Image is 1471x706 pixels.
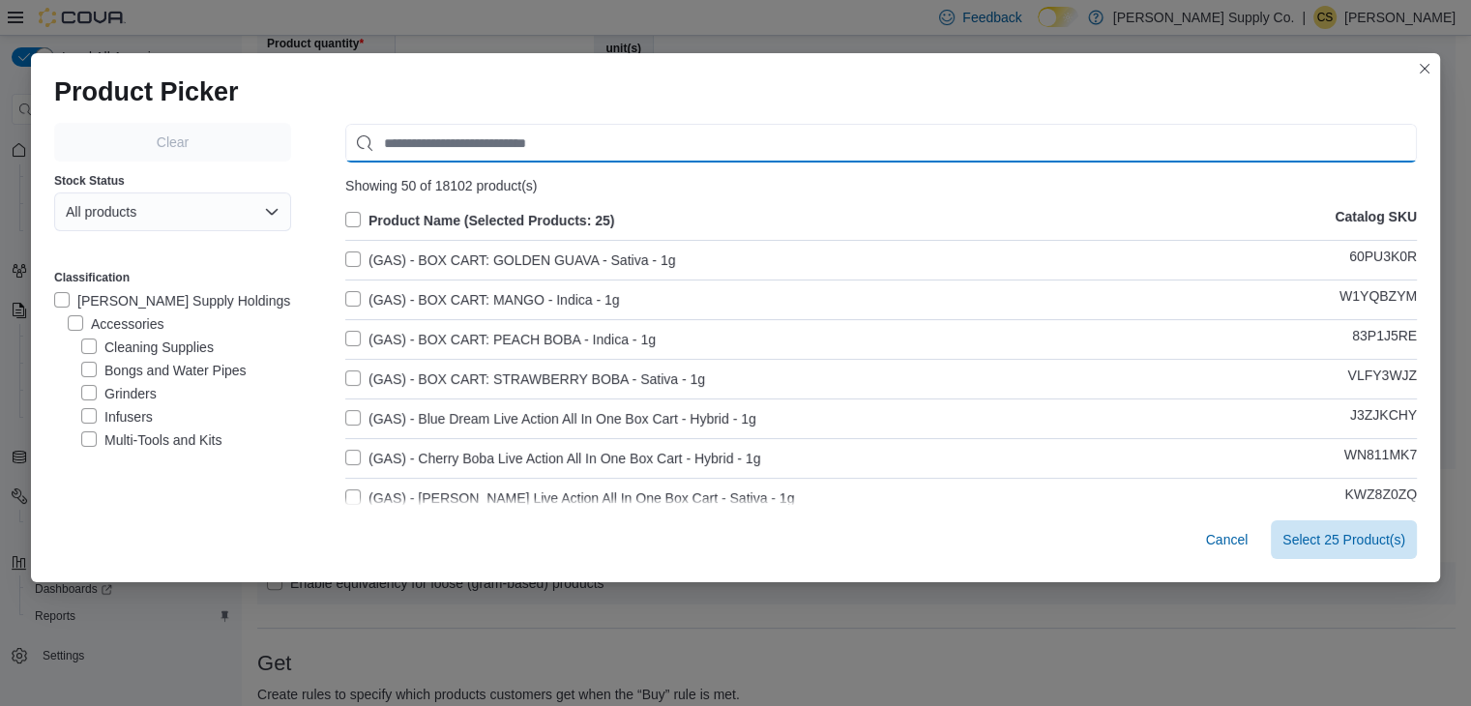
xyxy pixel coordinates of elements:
[81,405,153,428] label: Infusers
[54,289,290,312] label: [PERSON_NAME] Supply Holdings
[81,359,247,382] label: Bongs and Water Pipes
[345,328,656,351] label: (GAS) - BOX CART: PEACH BOBA - Indica - 1g
[54,76,239,107] h1: Product Picker
[1344,486,1417,510] p: KWZ8Z0ZQ
[54,173,125,189] label: Stock Status
[345,249,675,272] label: (GAS) - BOX CART: GOLDEN GUAVA - Sativa - 1g
[1349,249,1417,272] p: 60PU3K0R
[81,382,157,405] label: Grinders
[54,123,291,162] button: Clear
[1352,328,1417,351] p: 83P1J5RE
[345,178,1417,193] div: Showing 50 of 18102 product(s)
[1350,407,1417,430] p: J3ZJKCHY
[54,192,291,231] button: All products
[345,447,760,470] label: (GAS) - Cherry Boba Live Action All In One Box Cart - Hybrid - 1g
[54,270,130,285] label: Classification
[345,407,756,430] label: (GAS) - Blue Dream Live Action All In One Box Cart - Hybrid - 1g
[157,132,189,152] span: Clear
[345,368,705,391] label: (GAS) - BOX CART: STRAWBERRY BOBA - Sativa - 1g
[1339,288,1417,311] p: W1YQBZYM
[1198,520,1256,559] button: Cancel
[81,428,221,452] label: Multi-Tools and Kits
[1282,530,1405,549] span: Select 25 Product(s)
[81,336,214,359] label: Cleaning Supplies
[1344,447,1417,470] p: WN811MK7
[345,124,1417,162] input: Use aria labels when no actual label is in use
[68,312,163,336] label: Accessories
[1413,57,1436,80] button: Closes this modal window
[345,209,614,232] label: Product Name (Selected Products: 25)
[1206,530,1249,549] span: Cancel
[81,452,138,475] label: Pipes
[1335,209,1417,232] p: Catalog SKU
[345,288,620,311] label: (GAS) - BOX CART: MANGO - Indica - 1g
[1347,368,1417,391] p: VLFY3WJZ
[345,486,794,510] label: (GAS) - [PERSON_NAME] Live Action All In One Box Cart - Sativa - 1g
[1271,520,1417,559] button: Select 25 Product(s)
